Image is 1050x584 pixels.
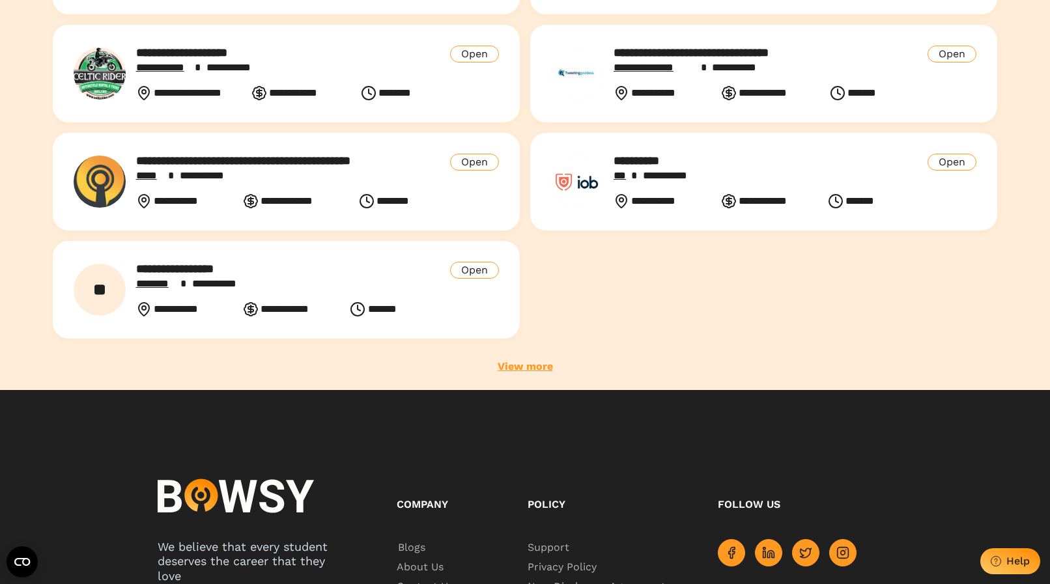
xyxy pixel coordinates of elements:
[1006,555,1030,567] div: Help
[397,538,475,557] a: Blogs
[928,46,976,63] div: Open
[528,557,666,577] a: Privacy Policy
[528,557,599,577] span: Privacy Policy
[158,478,314,514] img: logo
[528,538,666,557] a: Support
[498,359,553,374] a: View more
[89,281,111,298] div: Bowsy Employer
[397,538,426,557] span: Blogs
[928,154,976,171] div: Open
[528,538,570,557] span: Support
[397,498,448,510] span: Company
[397,557,446,577] span: About Us
[450,46,499,63] div: Open
[718,498,780,510] span: Follow us
[980,548,1040,574] button: Help
[450,262,499,279] div: Open
[7,546,38,577] button: Open CMP widget
[528,498,565,510] span: Policy
[397,557,475,577] a: About Us
[158,540,328,583] span: We believe that every student deserves the career that they love
[450,154,499,171] div: Open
